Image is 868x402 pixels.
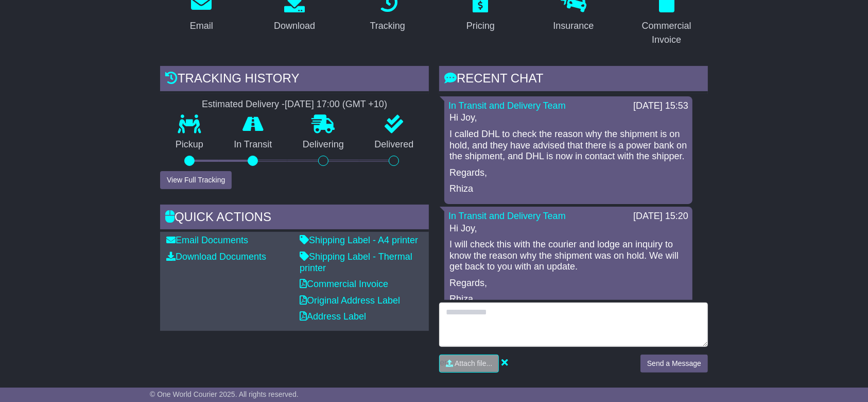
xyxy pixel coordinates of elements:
a: Original Address Label [300,295,400,306]
div: Estimated Delivery - [160,99,429,110]
a: In Transit and Delivery Team [448,100,566,111]
div: Tracking [370,19,405,33]
div: Email [190,19,213,33]
div: RECENT CHAT [439,66,708,94]
a: Shipping Label - A4 printer [300,235,418,245]
a: Shipping Label - Thermal printer [300,252,412,273]
div: Quick Actions [160,205,429,232]
div: [DATE] 15:53 [633,100,688,112]
p: Delivered [359,139,429,150]
div: [DATE] 17:00 (GMT +10) [285,99,387,110]
div: Download [274,19,315,33]
a: Commercial Invoice [300,279,388,289]
a: Address Label [300,311,366,322]
p: In Transit [219,139,288,150]
div: [DATE] 15:20 [633,211,688,222]
p: Rhiza [449,294,687,305]
p: Hi Joy, [449,112,687,124]
a: Email Documents [166,235,248,245]
p: Rhiza [449,183,687,195]
p: I called DHL to check the reason why the shipment is on hold, and they have advised that there is... [449,129,687,162]
button: View Full Tracking [160,171,232,189]
a: In Transit and Delivery Team [448,211,566,221]
div: Pricing [466,19,495,33]
div: Tracking history [160,66,429,94]
p: Pickup [160,139,219,150]
div: Commercial Invoice [632,19,701,47]
p: I will check this with the courier and lodge an inquiry to know the reason why the shipment was o... [449,239,687,273]
span: © One World Courier 2025. All rights reserved. [150,390,299,398]
p: Delivering [287,139,359,150]
a: Download Documents [166,252,266,262]
div: Insurance [553,19,594,33]
button: Send a Message [640,355,708,373]
p: Regards, [449,167,687,179]
p: Regards, [449,278,687,289]
p: Hi Joy, [449,223,687,234]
